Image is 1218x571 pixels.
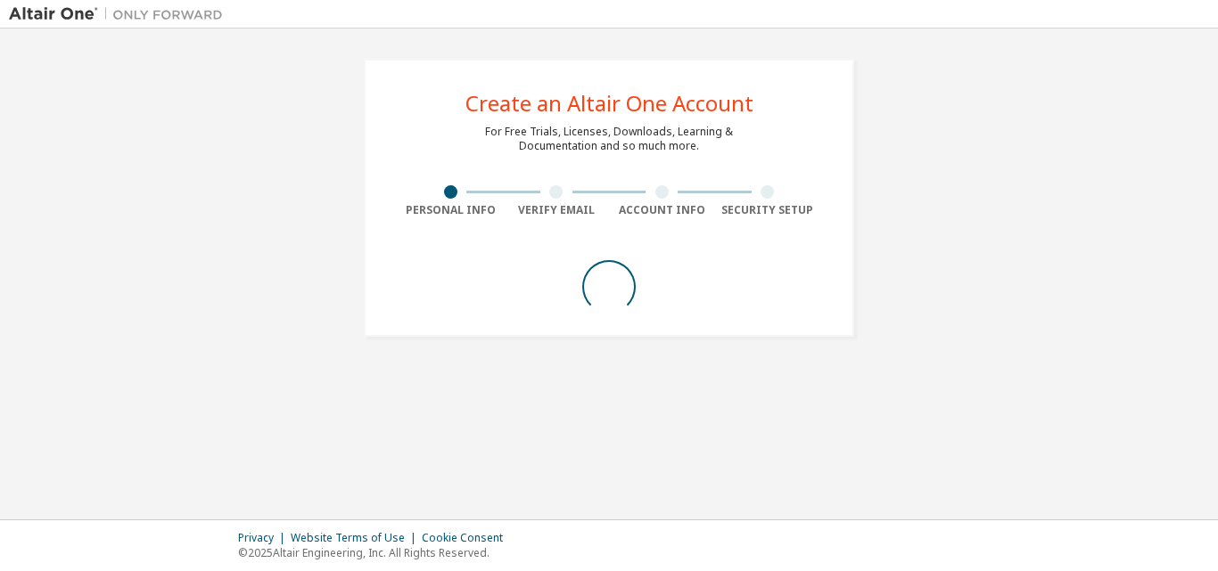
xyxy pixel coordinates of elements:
[504,203,610,217] div: Verify Email
[398,203,504,217] div: Personal Info
[9,5,232,23] img: Altair One
[715,203,821,217] div: Security Setup
[422,531,514,545] div: Cookie Consent
[465,93,753,114] div: Create an Altair One Account
[291,531,422,545] div: Website Terms of Use
[238,545,514,560] p: © 2025 Altair Engineering, Inc. All Rights Reserved.
[485,125,733,153] div: For Free Trials, Licenses, Downloads, Learning & Documentation and so much more.
[609,203,715,217] div: Account Info
[238,531,291,545] div: Privacy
